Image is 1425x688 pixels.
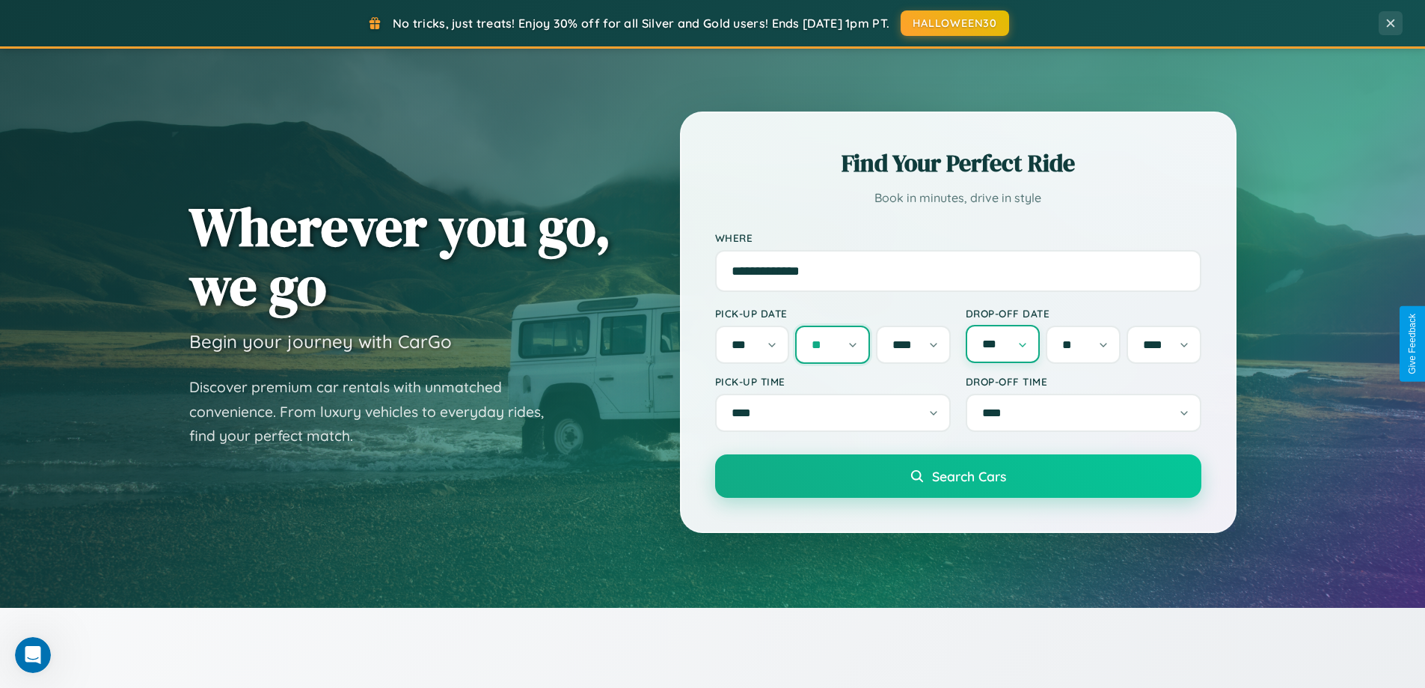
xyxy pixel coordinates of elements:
iframe: Intercom live chat [15,637,51,673]
p: Book in minutes, drive in style [715,187,1201,209]
label: Drop-off Date [966,307,1201,320]
label: Where [715,231,1201,244]
span: Search Cars [932,468,1006,484]
h3: Begin your journey with CarGo [189,330,452,353]
button: HALLOWEEN30 [901,10,1009,36]
h1: Wherever you go, we go [189,197,611,315]
p: Discover premium car rentals with unmatched convenience. From luxury vehicles to everyday rides, ... [189,375,563,448]
div: Give Feedback [1407,314,1418,374]
label: Pick-up Date [715,307,951,320]
label: Pick-up Time [715,375,951,388]
span: No tricks, just treats! Enjoy 30% off for all Silver and Gold users! Ends [DATE] 1pm PT. [393,16,889,31]
button: Search Cars [715,454,1201,498]
h2: Find Your Perfect Ride [715,147,1201,180]
label: Drop-off Time [966,375,1201,388]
